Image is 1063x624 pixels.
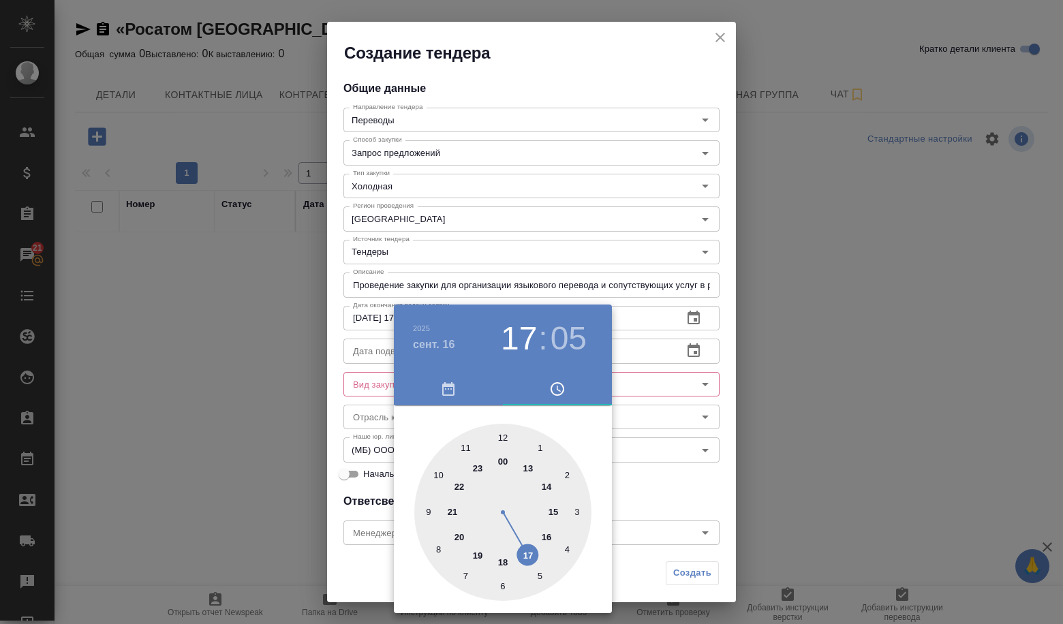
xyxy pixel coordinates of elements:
[413,324,430,332] button: 2025
[501,319,537,358] button: 17
[413,337,455,353] button: сент. 16
[538,319,547,358] h3: :
[551,319,587,358] button: 05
